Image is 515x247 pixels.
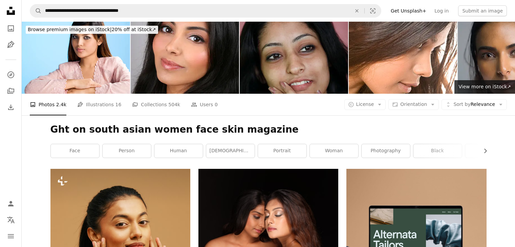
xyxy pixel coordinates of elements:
a: photography [362,144,410,158]
a: black [413,144,462,158]
a: Illustrations 16 [77,94,121,115]
a: Log in [430,5,453,16]
span: Sort by [453,102,470,107]
button: Submit an image [458,5,507,16]
button: Clear [349,4,364,17]
a: Illustrations [4,38,18,51]
form: Find visuals sitewide [30,4,381,18]
span: View more on iStock ↗ [458,84,511,89]
span: 0 [215,101,218,108]
a: Browse premium images on iStock|20% off at iStock↗ [22,22,162,38]
span: Browse premium images on iStock | [28,27,111,32]
a: two beautiful young women standing next to each other [198,212,338,218]
span: License [356,102,374,107]
span: 20% off at iStock ↗ [28,27,156,32]
h1: Ght on south asian women face skin magazine [50,123,487,136]
img: femme fatale! [240,22,348,94]
a: woman [310,144,358,158]
a: Collections 504k [132,94,180,115]
a: Users 0 [191,94,218,115]
button: scroll list to the right [479,144,487,158]
img: beautiful asian Muslim young woman [22,22,130,94]
span: 16 [115,101,122,108]
img: East Indian Beauty - Sheenal [131,22,239,94]
a: [DEMOGRAPHIC_DATA] [206,144,255,158]
button: License [344,99,386,110]
button: Visual search [365,4,381,17]
span: 504k [168,101,180,108]
button: Sort byRelevance [442,99,507,110]
button: Orientation [388,99,439,110]
a: View more on iStock↗ [454,80,515,94]
img: hair falling [349,22,457,94]
span: Orientation [400,102,427,107]
a: Explore [4,68,18,82]
a: head [465,144,514,158]
button: Menu [4,229,18,243]
button: Language [4,213,18,227]
a: Log in / Sign up [4,197,18,210]
a: portrait [258,144,306,158]
span: Relevance [453,101,495,108]
a: human [154,144,203,158]
a: face [51,144,99,158]
a: person [103,144,151,158]
a: Get Unsplash+ [387,5,430,16]
a: Download History [4,100,18,114]
a: Photos [4,22,18,35]
a: Collections [4,84,18,98]
button: Search Unsplash [30,4,42,17]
